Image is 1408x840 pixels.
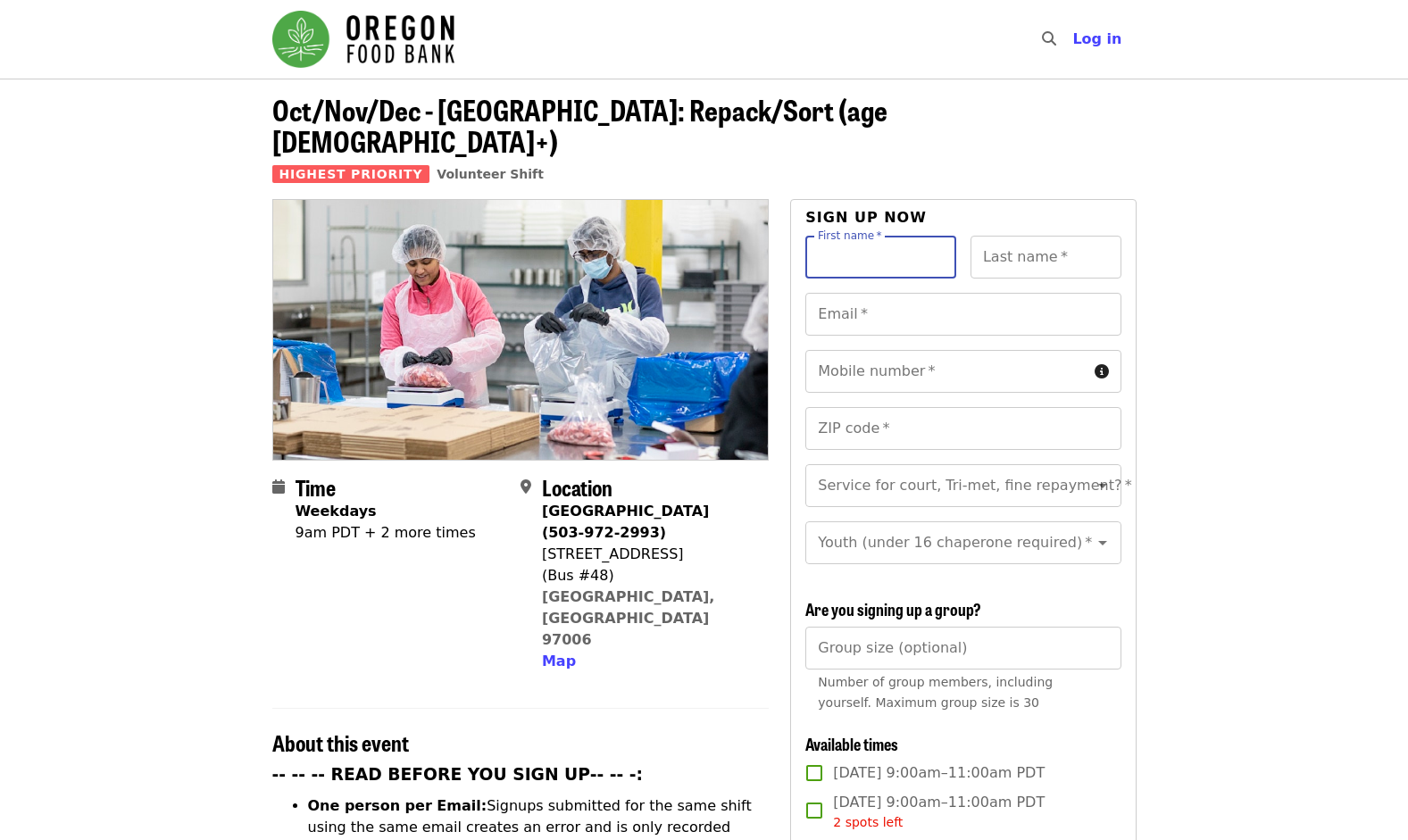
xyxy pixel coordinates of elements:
[272,727,409,758] span: About this event
[272,478,285,495] i: calendar icon
[272,765,644,784] strong: -- -- -- READ BEFORE YOU SIGN UP-- -- -:
[542,544,754,565] div: [STREET_ADDRESS]
[833,792,1045,832] span: [DATE] 9:00am–11:00am PDT
[296,522,476,544] div: 9am PDT + 2 more times
[542,651,576,672] button: Map
[833,762,1045,784] span: [DATE] 9:00am–11:00am PDT
[542,588,715,648] a: [GEOGRAPHIC_DATA], [GEOGRAPHIC_DATA] 97006
[272,88,887,162] span: Oct/Nov/Dec - [GEOGRAPHIC_DATA]: Repack/Sort (age [DEMOGRAPHIC_DATA]+)
[971,236,1121,279] input: Last name
[805,732,898,755] span: Available times
[521,478,531,495] i: map-marker-alt icon
[1090,473,1115,498] button: Open
[308,797,487,814] strong: One person per Email:
[833,815,903,829] span: 2 spots left
[805,293,1121,336] input: Email
[818,230,882,241] label: First name
[1058,21,1136,57] button: Log in
[1090,530,1115,555] button: Open
[542,471,612,503] span: Location
[1067,18,1081,61] input: Search
[805,597,981,620] span: Are you signing up a group?
[272,11,454,68] img: Oregon Food Bank - Home
[542,653,576,670] span: Map
[272,165,430,183] span: Highest Priority
[805,209,927,226] span: Sign up now
[805,407,1121,450] input: ZIP code
[805,236,956,279] input: First name
[437,167,544,181] a: Volunteer Shift
[296,503,377,520] strong: Weekdays
[1095,363,1109,380] i: circle-info icon
[805,350,1087,393] input: Mobile number
[1072,30,1121,47] span: Log in
[542,565,754,586] div: (Bus #48)
[273,200,769,459] img: Oct/Nov/Dec - Beaverton: Repack/Sort (age 10+) organized by Oregon Food Bank
[805,627,1121,670] input: [object Object]
[1042,30,1056,47] i: search icon
[296,471,336,503] span: Time
[818,675,1053,710] span: Number of group members, including yourself. Maximum group size is 30
[542,503,709,541] strong: [GEOGRAPHIC_DATA] (503-972-2993)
